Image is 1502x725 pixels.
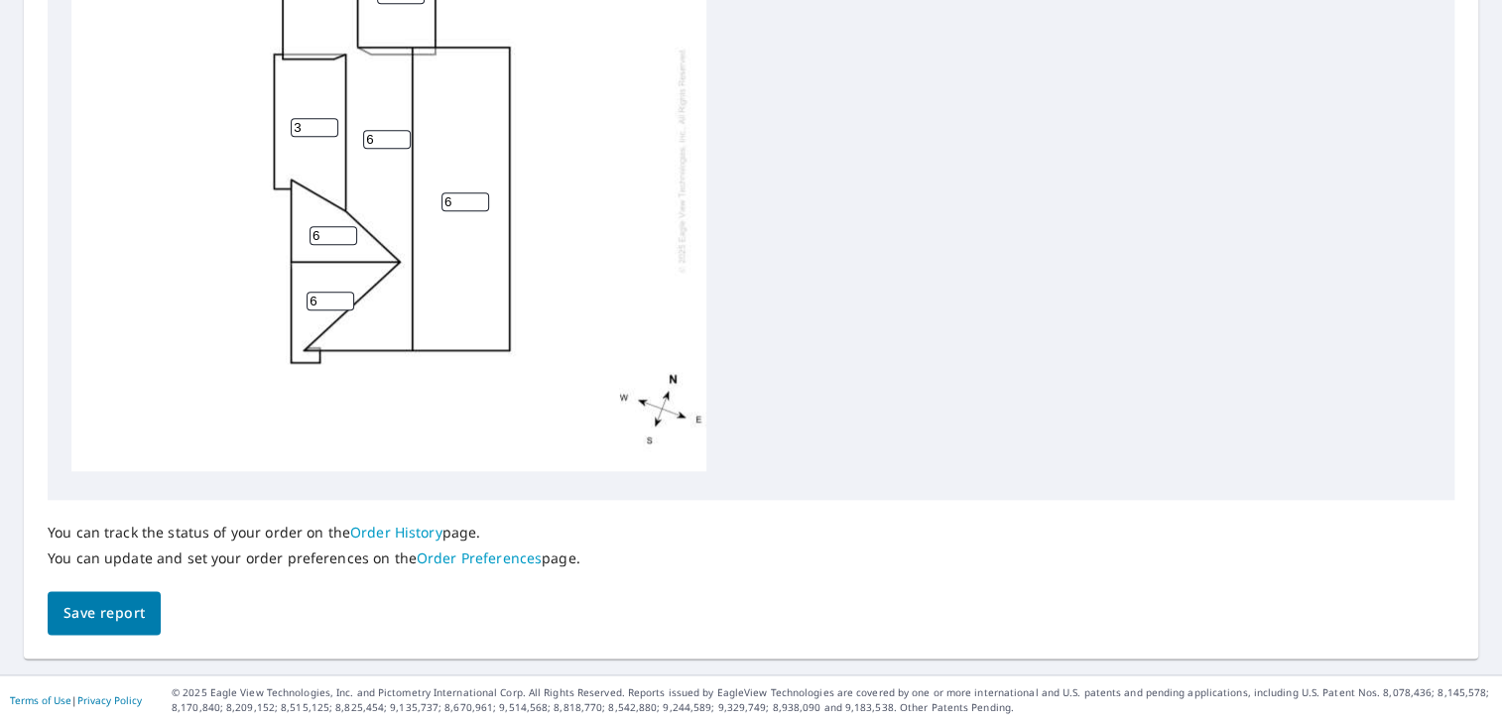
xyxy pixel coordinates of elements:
[48,591,161,636] button: Save report
[10,693,71,707] a: Terms of Use
[350,523,442,542] a: Order History
[48,549,580,567] p: You can update and set your order preferences on the page.
[417,548,542,567] a: Order Preferences
[63,601,145,626] span: Save report
[77,693,142,707] a: Privacy Policy
[172,685,1492,715] p: © 2025 Eagle View Technologies, Inc. and Pictometry International Corp. All Rights Reserved. Repo...
[48,524,580,542] p: You can track the status of your order on the page.
[10,694,142,706] p: |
